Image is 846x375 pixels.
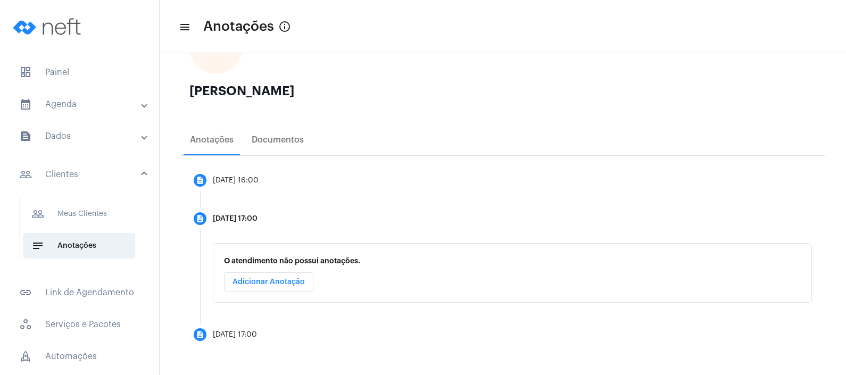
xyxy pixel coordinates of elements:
[19,98,32,111] mat-icon: sidenav icon
[189,85,816,97] div: [PERSON_NAME]
[19,98,142,111] mat-panel-title: Agenda
[6,157,159,191] mat-expansion-panel-header: sidenav iconClientes
[6,91,159,117] mat-expansion-panel-header: sidenav iconAgenda
[224,257,801,265] p: O atendimento não possui anotações.
[19,286,32,299] mat-icon: sidenav icon
[278,20,291,33] mat-icon: info_outlined
[190,135,234,145] div: Anotações
[179,21,189,34] mat-icon: sidenav icon
[19,318,32,331] span: sidenav icon
[19,130,142,143] mat-panel-title: Dados
[224,272,313,291] button: Adicionar Anotação
[11,312,148,337] span: Serviços e Pacotes
[196,214,204,223] mat-icon: description
[213,215,258,223] div: [DATE] 17:00
[6,123,159,149] mat-expansion-panel-header: sidenav iconDados
[196,176,204,185] mat-icon: description
[11,60,148,85] span: Painel
[31,239,44,252] mat-icon: sidenav icon
[11,344,148,369] span: Automações
[19,66,32,79] span: sidenav icon
[11,280,148,305] span: Link de Agendamento
[213,177,259,185] div: [DATE] 16:00
[23,233,135,259] span: Anotações
[9,5,88,48] img: logo-neft-novo-2.png
[19,168,32,181] mat-icon: sidenav icon
[233,278,305,286] span: Adicionar Anotação
[196,330,204,339] mat-icon: description
[6,191,159,273] div: sidenav iconClientes
[31,207,44,220] mat-icon: sidenav icon
[19,168,142,181] mat-panel-title: Clientes
[213,331,257,339] div: [DATE] 17:00
[19,350,32,363] span: sidenav icon
[19,130,32,143] mat-icon: sidenav icon
[203,18,274,35] span: Anotações
[252,135,304,145] div: Documentos
[23,201,135,227] span: Meus Clientes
